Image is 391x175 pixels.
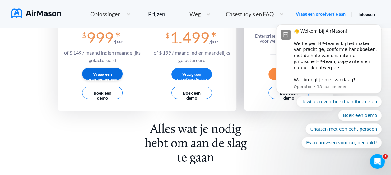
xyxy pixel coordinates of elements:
[370,154,385,169] iframe: Intercom live chat
[171,87,212,99] button: Boek een demo
[255,33,322,43] span: Enterprise-grade, op maat gemaakt voor wereldwijde organisaties
[90,11,121,17] span: Oplossingen
[170,28,209,47] font: 1.499
[148,8,165,20] a: Prijzen
[383,154,388,159] span: 3
[358,11,375,17] a: Inloggen
[82,87,123,99] button: Boek een demo
[171,68,212,80] button: Vraag een proefversie aan
[82,29,86,39] span: $
[82,68,123,80] button: Vraag een proefversie aan
[351,11,353,17] span: |
[165,29,169,39] span: $
[296,11,346,16] font: Vraag een proefversie aan
[11,8,61,18] img: AirMason-logo
[296,11,346,17] a: Vraag een proefversie aan
[64,50,141,63] span: of $ 149 / maand indien maandelijks gefactureerd
[138,123,253,165] h2: Alles wat je nodig hebt om aan de slag te gaan
[226,11,274,17] span: Casestudy's en FAQ
[153,50,230,63] span: of $ 199 / maand indien maandelijks gefactureerd
[189,11,201,17] span: Weg
[267,24,391,172] iframe: Intercom notifications message
[86,28,114,47] font: 999
[148,11,165,17] div: Prijzen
